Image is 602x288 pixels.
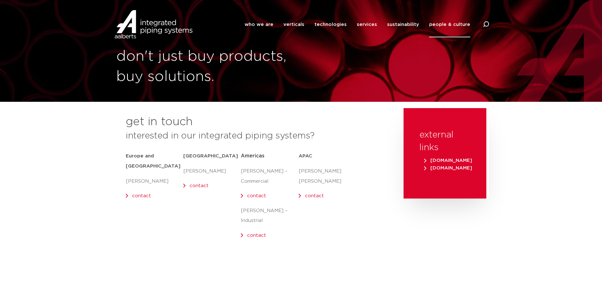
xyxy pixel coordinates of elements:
[429,12,470,37] a: people & culture
[183,166,241,176] p: [PERSON_NAME]
[116,46,298,87] h1: don't just buy products, buy solutions.
[126,176,183,187] p: [PERSON_NAME]
[190,183,209,188] a: contact
[424,158,472,163] span: [DOMAIN_NAME]
[387,12,419,37] a: sustainability
[247,233,266,238] a: contact
[132,193,151,198] a: contact
[299,166,356,187] p: [PERSON_NAME] [PERSON_NAME]
[423,158,474,163] a: [DOMAIN_NAME]
[424,166,472,170] span: [DOMAIN_NAME]
[183,151,241,161] h5: [GEOGRAPHIC_DATA]
[241,166,298,187] p: [PERSON_NAME] – Commercial
[241,206,298,226] p: [PERSON_NAME] – Industrial
[419,129,471,154] h3: external links
[423,166,474,170] a: [DOMAIN_NAME]
[126,130,388,142] h3: interested in our integrated piping systems?
[314,12,347,37] a: technologies
[357,12,377,37] a: services
[245,12,470,37] nav: Menu
[245,12,273,37] a: who we are
[305,193,324,198] a: contact
[126,154,180,169] strong: Europe and [GEOGRAPHIC_DATA]
[283,12,304,37] a: verticals
[299,151,356,161] h5: APAC
[247,193,266,198] a: contact
[126,114,193,130] h2: get in touch
[241,153,265,158] span: Americas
